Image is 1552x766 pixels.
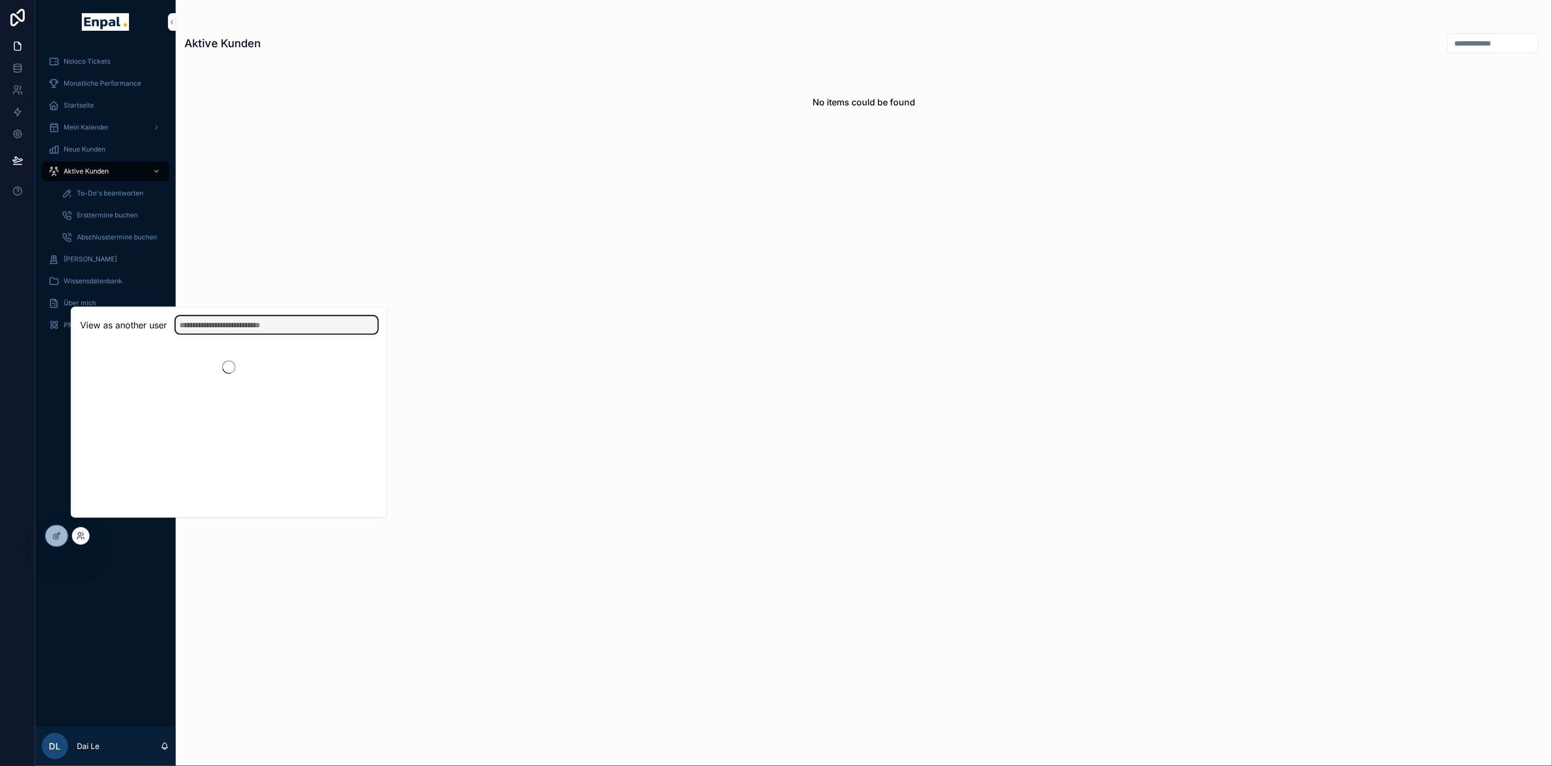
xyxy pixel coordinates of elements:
[35,44,176,349] div: scrollable content
[64,277,122,286] span: Wissensdatenbank
[77,741,99,752] p: Dai Le
[184,36,261,51] h1: Aktive Kunden
[813,96,915,109] h2: No items could be found
[64,321,106,329] span: PM Übersicht
[55,205,169,225] a: Ersttermine buchen
[42,161,169,181] a: Aktive Kunden
[42,293,169,313] a: Über mich
[42,249,169,269] a: [PERSON_NAME]
[55,227,169,247] a: Abschlusstermine buchen
[42,118,169,137] a: Mein Kalender
[80,318,167,332] h2: View as another user
[64,145,105,154] span: Neue Kunden
[42,271,169,291] a: Wissensdatenbank
[77,211,138,220] span: Ersttermine buchen
[42,315,169,335] a: PM Übersicht
[49,740,61,753] span: DL
[42,52,169,71] a: Noloco Tickets
[64,57,110,66] span: Noloco Tickets
[64,79,141,88] span: Monatliche Performance
[64,299,96,307] span: Über mich
[64,167,109,176] span: Aktive Kunden
[77,233,157,242] span: Abschlusstermine buchen
[64,123,109,132] span: Mein Kalender
[77,189,143,198] span: To-Do's beantworten
[55,183,169,203] a: To-Do's beantworten
[42,74,169,93] a: Monatliche Performance
[82,13,128,31] img: App logo
[64,101,94,110] span: Startseite
[42,96,169,115] a: Startseite
[64,255,117,264] span: [PERSON_NAME]
[42,139,169,159] a: Neue Kunden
